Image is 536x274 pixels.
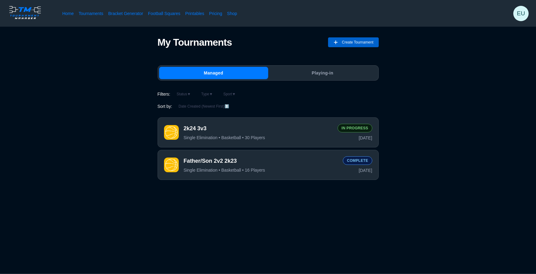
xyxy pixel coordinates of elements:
a: Pricing [209,10,222,17]
a: Football Squares [148,10,180,17]
a: Printables [185,10,204,17]
span: Create Tournament [342,37,374,47]
img: logo.ffa97a18e3bf2c7d.png [7,5,43,20]
button: Sport▼ [219,90,240,98]
button: EU [513,6,529,21]
button: Date Created (Newest First)↕️ [174,103,233,110]
a: Home [62,10,74,17]
button: Create Tournament [328,37,379,47]
button: Managed [159,67,268,79]
button: Playing-in [268,67,377,79]
span: Father/Son 2v2 2k23 [184,157,338,165]
img: Tournament [164,158,179,172]
button: Tournament2k24 3v3Single Elimination • Basketball • 30 PlayersIn Progress[DATE] [158,117,379,147]
a: Bracket Generator [108,10,143,17]
button: TournamentFather/Son 2v2 2k23Single Elimination • Basketball • 16 PlayersComplete[DATE] [158,150,379,180]
div: In Progress [338,124,372,132]
a: Tournaments [79,10,103,17]
h1: My Tournaments [158,36,232,48]
span: 2k24 3v3 [184,125,333,132]
span: Single Elimination • Basketball • 16 Players [184,167,265,173]
button: Type▼ [197,90,217,98]
span: Single Elimination • Basketball • 30 Players [184,135,265,140]
img: Tournament [164,125,179,140]
button: Status▼ [173,90,195,98]
span: [DATE] [359,135,372,141]
span: Filters: [158,91,170,97]
span: Sort by: [158,103,172,109]
a: Shop [227,10,237,17]
div: evan undefined [513,6,529,21]
div: Complete [343,156,372,165]
span: [DATE] [359,167,372,173]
